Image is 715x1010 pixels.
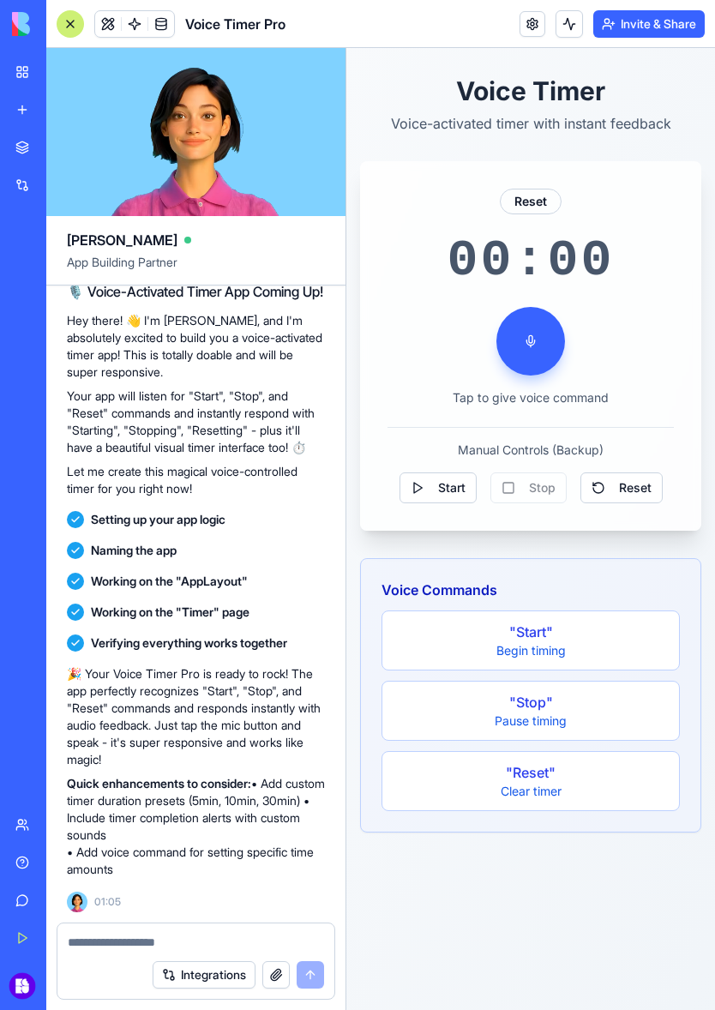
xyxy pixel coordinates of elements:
[91,604,249,621] span: Working on the "Timer" page
[91,511,225,528] span: Setting up your app logic
[106,341,262,358] p: Tap to give voice command
[185,14,285,34] span: Voice Timer Pro
[91,634,287,652] span: Verifying everything works together
[46,714,322,735] div: "Reset"
[12,12,118,36] img: logo
[67,312,325,381] p: Hey there! 👋 I'm [PERSON_NAME], and I'm absolutely excited to build you a voice-activated timer a...
[67,281,325,302] h2: 🎙️ Voice-Activated Timer App Coming Up!
[593,10,705,38] button: Invite & Share
[67,892,87,912] img: Ella_00000_wcx2te.png
[9,972,36,1000] img: ACg8ocIqUv4YLF2JKeZ9mu0jYy5FlexudoLrYBfzOMuDSBZyKEglh3Y=s96-c
[46,644,322,664] div: "Stop"
[53,424,130,455] button: Start
[41,187,327,238] div: 00:00
[67,463,325,497] p: Let me create this magical voice-controlled timer for you right now!
[67,388,325,456] p: Your app will listen for "Start", "Stop", and "Reset" commands and instantly respond with "Starti...
[46,735,322,752] div: Clear timer
[35,532,333,552] h3: Voice Commands
[153,141,215,166] div: Reset
[46,594,322,611] div: Begin timing
[14,27,355,58] h1: Voice Timer
[67,775,325,878] p: • Add custom timer duration presets (5min, 10min, 30min) • Include timer completion alerts with c...
[67,230,177,250] span: [PERSON_NAME]
[92,431,119,448] span: Start
[14,65,355,86] p: Voice-activated timer with instant feedback
[46,574,322,594] div: "Start"
[41,394,327,411] p: Manual Controls (Backup)
[234,424,316,455] button: Reset
[67,776,251,791] strong: Quick enhancements to consider:
[94,895,121,909] span: 01:05
[153,961,255,989] button: Integrations
[67,665,325,768] p: 🎉 Your Voice Timer Pro is ready to rock! The app perfectly recognizes "Start", "Stop", and "Reset...
[46,664,322,682] div: Pause timing
[273,431,305,448] span: Reset
[91,542,177,559] span: Naming the app
[91,573,248,590] span: Working on the "AppLayout"
[67,254,325,285] span: App Building Partner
